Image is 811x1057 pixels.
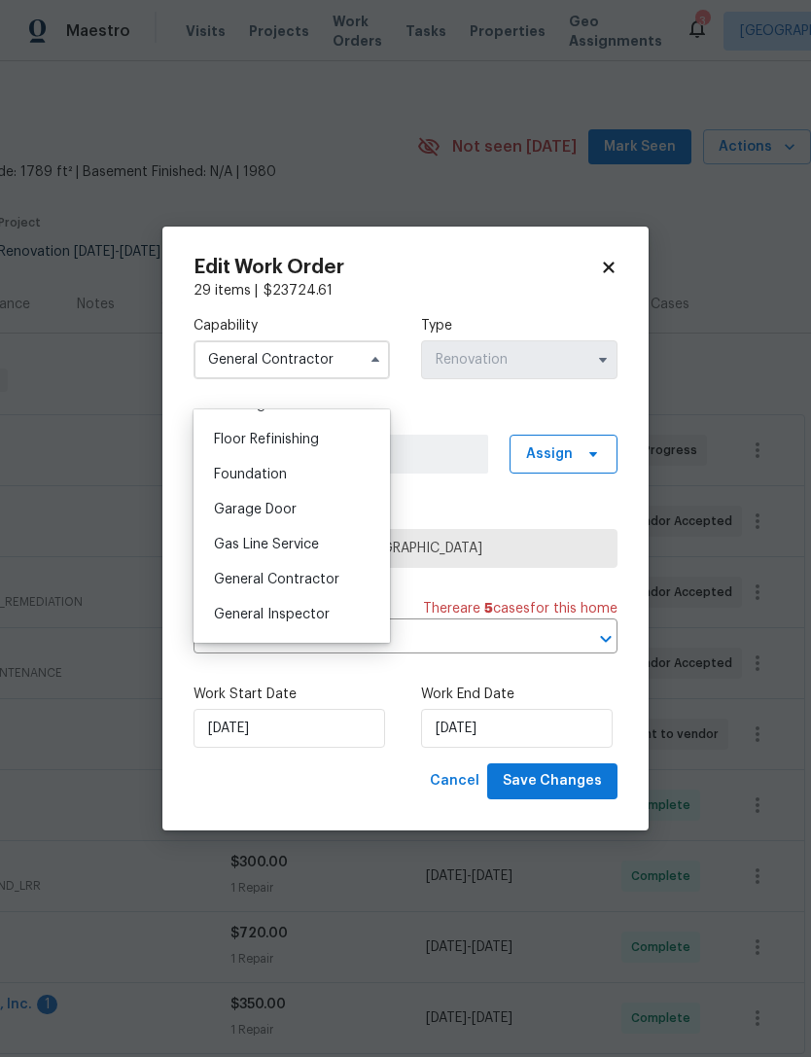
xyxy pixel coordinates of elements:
label: Work End Date [421,685,617,704]
span: Floor Refinishing [214,433,319,446]
input: M/D/YYYY [421,709,613,748]
span: Gas Line Service [214,538,319,551]
label: Work Order Manager [194,410,617,430]
span: $ 23724.61 [264,284,333,298]
button: Open [592,625,619,652]
h2: Edit Work Order [194,258,600,277]
span: General Contractor [214,573,339,586]
span: General Inspector [214,608,330,621]
button: Cancel [422,763,487,799]
label: Work Start Date [194,685,390,704]
label: Type [421,316,617,335]
span: Garage Door [214,503,297,516]
input: Select... [194,340,390,379]
input: Select... [421,340,617,379]
label: Trade Partner [194,505,617,524]
div: 29 items | [194,281,617,300]
span: Save Changes [503,769,602,793]
button: Hide options [364,348,387,371]
span: Arts Home Services - [GEOGRAPHIC_DATA] [210,539,601,558]
span: There are case s for this home [423,599,617,618]
button: Save Changes [487,763,617,799]
span: Foundation [214,468,287,481]
span: Cancel [430,769,479,793]
span: 5 [484,602,493,616]
span: Assign [526,444,573,464]
label: Capability [194,316,390,335]
button: Show options [591,348,615,371]
input: M/D/YYYY [194,709,385,748]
